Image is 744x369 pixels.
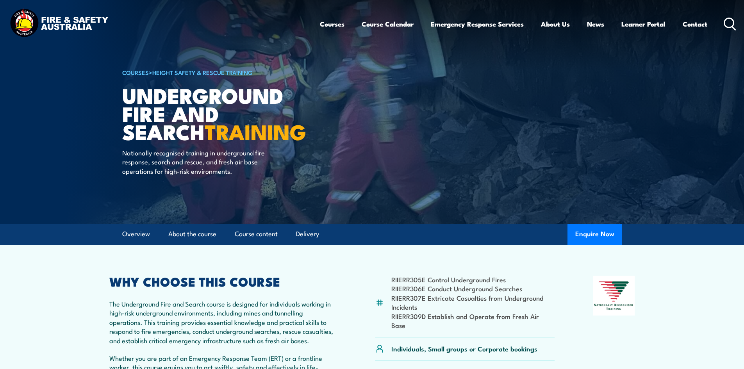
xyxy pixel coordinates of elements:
[109,276,337,287] h2: WHY CHOOSE THIS COURSE
[168,224,216,244] a: About the course
[205,115,306,147] strong: TRAINING
[431,14,524,34] a: Emergency Response Services
[621,14,665,34] a: Learner Portal
[587,14,604,34] a: News
[122,224,150,244] a: Overview
[320,14,344,34] a: Courses
[391,284,555,293] li: RIIERR306E Conduct Underground Searches
[109,299,337,345] p: The Underground Fire and Search course is designed for individuals working in high-risk undergrou...
[683,14,707,34] a: Contact
[235,224,278,244] a: Course content
[122,68,315,77] h6: >
[391,312,555,330] li: RIIERR309D Establish and Operate from Fresh Air Base
[122,68,149,77] a: COURSES
[391,344,537,353] p: Individuals, Small groups or Corporate bookings
[122,86,315,141] h1: Underground Fire and Search
[391,275,555,284] li: RIIERR305E Control Underground Fires
[152,68,253,77] a: Height Safety & Rescue Training
[362,14,414,34] a: Course Calendar
[567,224,622,245] button: Enquire Now
[122,148,265,175] p: Nationally recognised training in underground fire response, search and rescue, and fresh air bas...
[391,293,555,312] li: RIIERR307E Extricate Casualties from Underground Incidents
[541,14,570,34] a: About Us
[296,224,319,244] a: Delivery
[593,276,635,316] img: Nationally Recognised Training logo.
